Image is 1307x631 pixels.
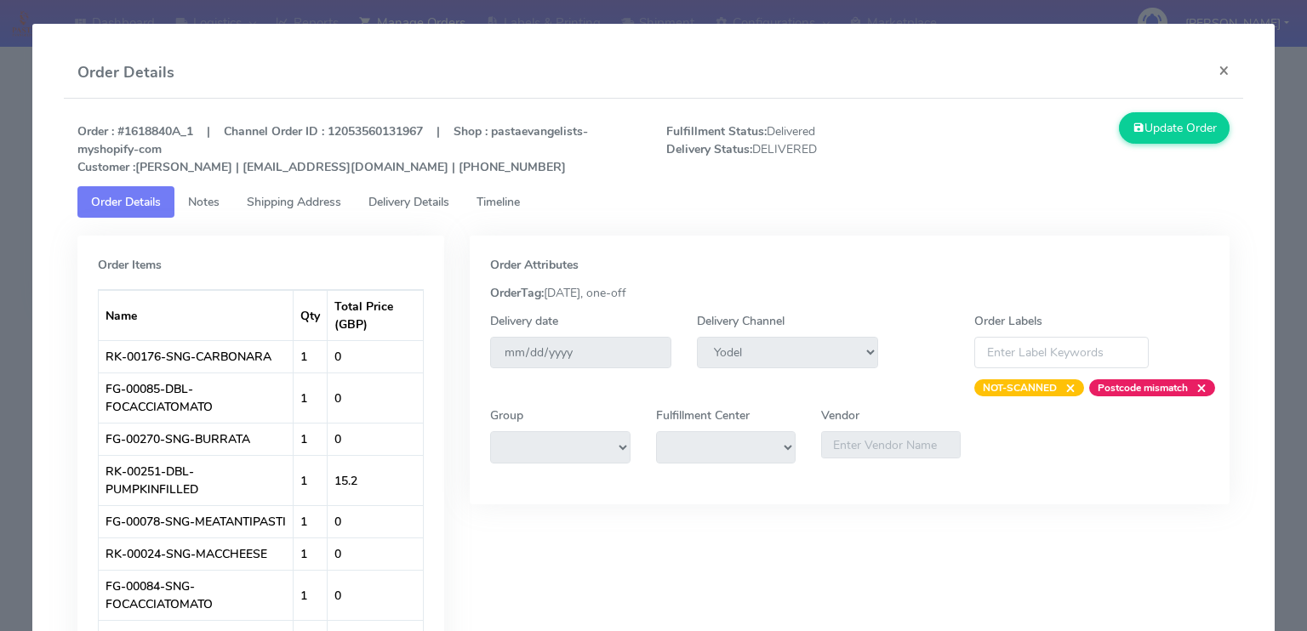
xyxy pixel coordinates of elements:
input: Enter Vendor Name [821,431,961,458]
td: 0 [328,505,423,537]
label: Delivery Channel [697,312,785,330]
td: 0 [328,537,423,570]
th: Qty [294,290,328,340]
label: Vendor [821,406,859,424]
span: × [1057,379,1076,396]
td: RK-00176-SNG-CARBONARA [99,340,294,372]
label: Group [490,406,523,424]
td: 1 [294,537,328,570]
td: 1 [294,455,328,505]
td: 0 [328,340,423,372]
td: RK-00251-DBL-PUMPKINFILLED [99,455,294,505]
span: × [1188,379,1207,396]
label: Delivery date [490,312,558,330]
td: 1 [294,372,328,423]
label: Fulfillment Center [656,406,750,424]
strong: Fulfillment Status: [666,123,767,139]
td: RK-00024-SNG-MACCHEESE [99,537,294,570]
div: [DATE], one-off [477,284,1222,302]
span: Timeline [477,194,520,210]
span: Shipping Address [247,194,341,210]
span: Notes [188,194,220,210]
th: Total Price (GBP) [328,290,423,340]
ul: Tabs [77,186,1230,218]
td: 1 [294,570,328,620]
button: Close [1205,48,1243,93]
td: 0 [328,570,423,620]
th: Name [99,290,294,340]
button: Update Order [1119,112,1230,144]
td: FG-00078-SNG-MEATANTIPASTI [99,505,294,537]
strong: Order Attributes [490,257,579,273]
h4: Order Details [77,61,174,84]
strong: OrderTag: [490,285,544,301]
td: 0 [328,423,423,455]
strong: Postcode mismatch [1098,381,1188,395]
strong: NOT-SCANNED [983,381,1057,395]
td: 15.2 [328,455,423,505]
input: Enter Label Keywords [974,337,1150,368]
strong: Order : #1618840A_1 | Channel Order ID : 12053560131967 | Shop : pastaevangelists-myshopify-com [... [77,123,588,175]
label: Order Labels [974,312,1042,330]
td: 1 [294,340,328,372]
td: 1 [294,505,328,537]
span: Delivered DELIVERED [653,122,948,176]
td: 1 [294,423,328,455]
strong: Order Items [98,257,162,273]
strong: Delivery Status: [666,141,752,157]
td: FG-00084-SNG-FOCACCIATOMATO [99,570,294,620]
td: FG-00270-SNG-BURRATA [99,423,294,455]
span: Order Details [91,194,161,210]
td: 0 [328,372,423,423]
span: Delivery Details [368,194,449,210]
td: FG-00085-DBL-FOCACCIATOMATO [99,372,294,423]
strong: Customer : [77,159,135,175]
